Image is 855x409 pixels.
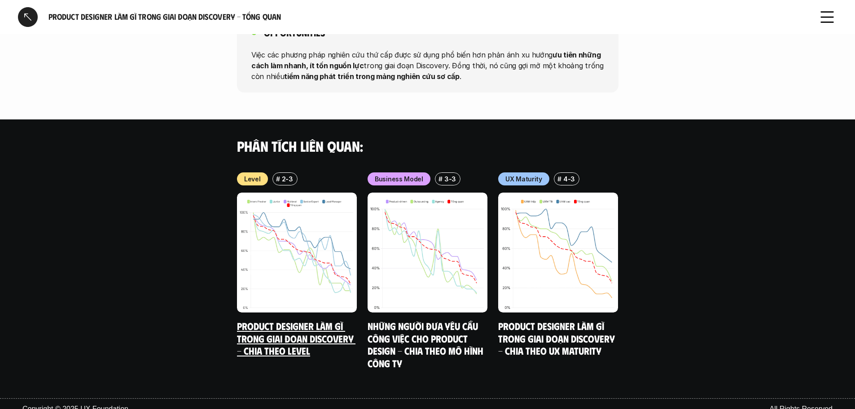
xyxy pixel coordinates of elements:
[368,320,486,369] a: Những người đưa yêu cầu công việc cho Product Design - Chia theo mô hình công ty
[276,176,280,182] h6: #
[251,50,602,70] strong: ưu tiên những cách làm nhanh, ít tốn nguồn lực
[505,174,542,184] p: UX Maturity
[498,320,617,357] a: Product Designer làm gì trong giai đoạn Discovery - Chia theo UX Maturity
[444,174,456,184] p: 3-3
[281,174,293,184] p: 2-3
[284,72,459,81] strong: tiềm năng phát triển trong mảng nghiên cứu sơ cấp
[438,176,443,182] h6: #
[563,174,575,184] p: 4-3
[251,49,604,82] p: Việc các phương pháp nghiên cứu thứ cấp được sử dụng phổ biến hơn phản ánh xu hướng trong giai đo...
[375,174,423,184] p: Business Model
[244,174,261,184] p: Level
[48,12,807,22] h6: Product Designer làm gì trong giai đoạn Discovery - Tổng quan
[557,176,561,182] h6: #
[237,137,618,154] h4: Phân tích liên quan:
[237,320,355,357] a: Product Designer làm gì trong giai đoạn Discovery - Chia theo Level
